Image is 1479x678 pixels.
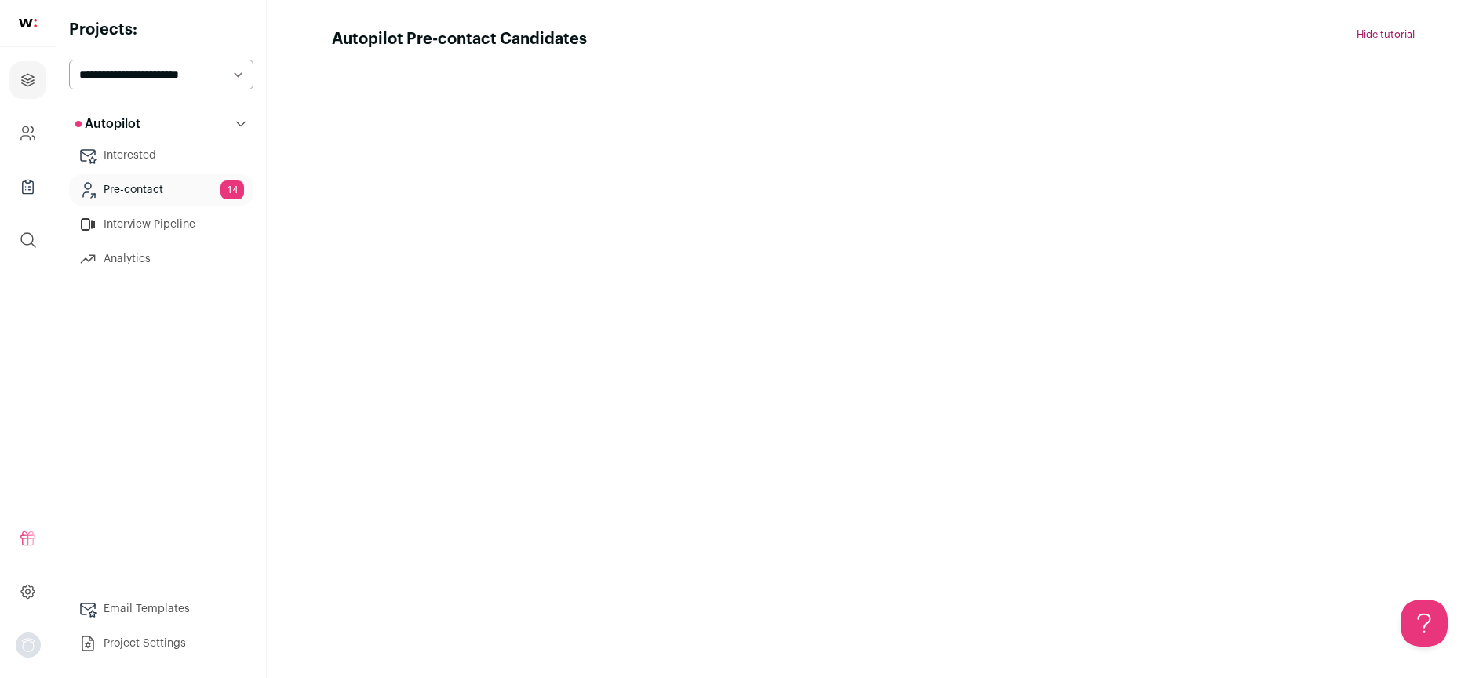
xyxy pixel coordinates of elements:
[9,115,46,152] a: Company and ATS Settings
[332,28,587,50] h1: Autopilot Pre-contact Candidates
[75,115,140,133] p: Autopilot
[9,168,46,206] a: Company Lists
[9,61,46,99] a: Projects
[69,243,253,275] a: Analytics
[69,140,253,171] a: Interested
[69,593,253,625] a: Email Templates
[69,19,253,41] h2: Projects:
[16,632,41,658] img: nopic.png
[19,19,37,27] img: wellfound-shorthand-0d5821cbd27db2630d0214b213865d53afaa358527fdda9d0ea32b1df1b89c2c.svg
[220,180,244,199] span: 14
[1401,600,1448,647] iframe: Help Scout Beacon - Open
[16,632,41,658] button: Open dropdown
[69,209,253,240] a: Interview Pipeline
[69,108,253,140] button: Autopilot
[69,174,253,206] a: Pre-contact14
[69,628,253,659] a: Project Settings
[1357,28,1415,41] button: Hide tutorial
